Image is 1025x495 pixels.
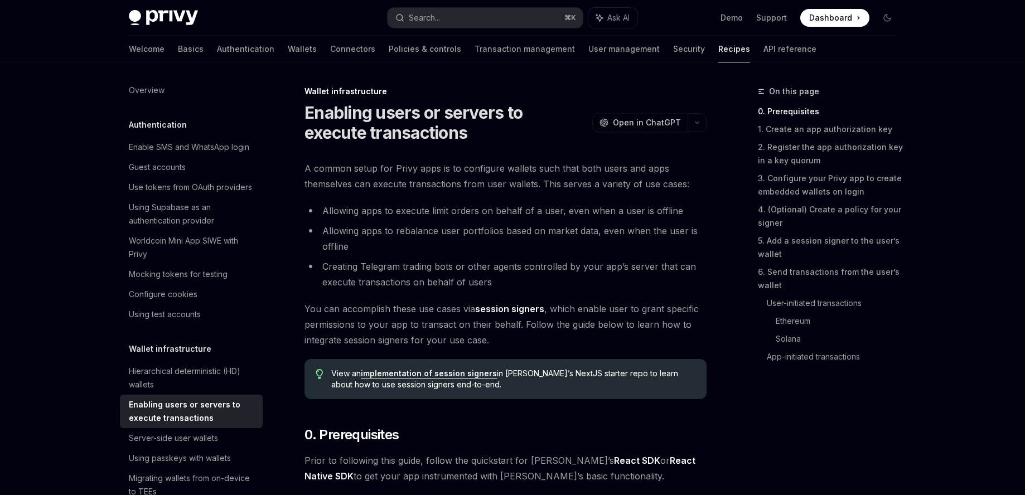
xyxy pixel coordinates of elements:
li: Allowing apps to rebalance user portfolios based on market data, even when the user is offline [304,223,707,254]
div: Using test accounts [129,308,201,321]
a: Configure cookies [120,284,263,304]
a: Ethereum [776,312,905,330]
div: Overview [129,84,165,97]
a: User-initiated transactions [767,294,905,312]
h5: Wallet infrastructure [129,342,211,356]
a: Support [756,12,787,23]
a: Worldcoin Mini App SIWE with Privy [120,231,263,264]
a: Guest accounts [120,157,263,177]
a: Recipes [718,36,750,62]
a: Welcome [129,36,165,62]
a: 2. Register the app authorization key in a key quorum [758,138,905,169]
a: Transaction management [475,36,575,62]
div: Configure cookies [129,288,197,301]
span: You can accomplish these use cases via , which enable user to grant specific permissions to your ... [304,301,707,348]
li: Creating Telegram trading bots or other agents controlled by your app’s server that can execute t... [304,259,707,290]
a: Policies & controls [389,36,461,62]
div: Use tokens from OAuth providers [129,181,252,194]
li: Allowing apps to execute limit orders on behalf of a user, even when a user is offline [304,203,707,219]
h5: Authentication [129,118,187,132]
a: Wallets [288,36,317,62]
a: 5. Add a session signer to the user’s wallet [758,232,905,263]
a: Using test accounts [120,304,263,324]
span: ⌘ K [564,13,576,22]
a: Using Supabase as an authentication provider [120,197,263,231]
h1: Enabling users or servers to execute transactions [304,103,588,143]
span: Dashboard [809,12,852,23]
div: Server-side user wallets [129,431,218,445]
a: Dashboard [800,9,869,27]
span: 0. Prerequisites [304,426,399,444]
img: dark logo [129,10,198,26]
button: Open in ChatGPT [592,113,688,132]
a: Server-side user wallets [120,428,263,448]
a: Demo [721,12,743,23]
a: App-initiated transactions [767,348,905,366]
a: 1. Create an app authorization key [758,120,905,138]
a: React SDK [614,455,660,467]
a: 6. Send transactions from the user’s wallet [758,263,905,294]
div: Search... [409,11,440,25]
span: A common setup for Privy apps is to configure wallets such that both users and apps themselves ca... [304,161,707,192]
a: API reference [763,36,816,62]
a: Connectors [330,36,375,62]
button: Ask AI [588,8,637,28]
div: Guest accounts [129,161,186,174]
a: implementation of session signers [361,368,497,378]
svg: Tip [316,369,323,379]
div: Hierarchical deterministic (HD) wallets [129,365,256,391]
div: Using Supabase as an authentication provider [129,201,256,227]
a: Overview [120,80,263,100]
button: Toggle dark mode [878,9,896,27]
div: Mocking tokens for testing [129,268,228,281]
div: Wallet infrastructure [304,86,707,97]
span: Open in ChatGPT [613,117,681,128]
span: On this page [769,85,819,98]
a: Hierarchical deterministic (HD) wallets [120,361,263,395]
a: 3. Configure your Privy app to create embedded wallets on login [758,169,905,201]
a: Use tokens from OAuth providers [120,177,263,197]
a: User management [588,36,660,62]
div: Enabling users or servers to execute transactions [129,398,256,425]
div: Worldcoin Mini App SIWE with Privy [129,234,256,261]
a: session signers [475,303,544,315]
a: Basics [178,36,204,62]
a: Enable SMS and WhatsApp login [120,137,263,157]
a: Authentication [217,36,274,62]
span: Ask AI [607,12,630,23]
a: Using passkeys with wallets [120,448,263,468]
button: Search...⌘K [388,8,583,28]
span: View an in [PERSON_NAME]’s NextJS starter repo to learn about how to use session signers end-to-end. [331,368,695,390]
div: Using passkeys with wallets [129,452,231,465]
a: Mocking tokens for testing [120,264,263,284]
a: Security [673,36,705,62]
a: 0. Prerequisites [758,103,905,120]
a: Solana [776,330,905,348]
span: Prior to following this guide, follow the quickstart for [PERSON_NAME]’s or to get your app instr... [304,453,707,484]
div: Enable SMS and WhatsApp login [129,140,249,154]
a: 4. (Optional) Create a policy for your signer [758,201,905,232]
a: Enabling users or servers to execute transactions [120,395,263,428]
